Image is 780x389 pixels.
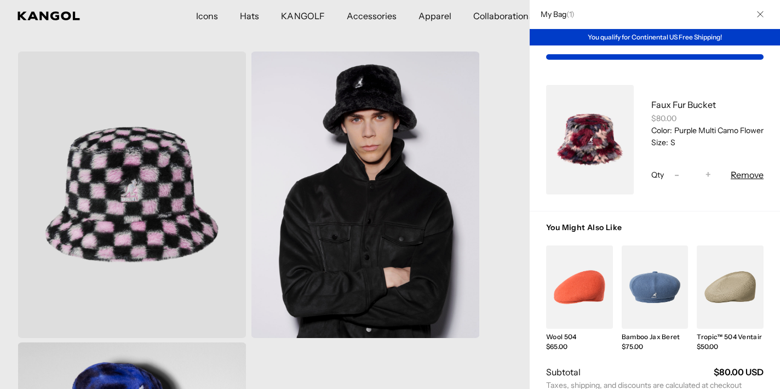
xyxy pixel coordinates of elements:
[569,9,571,19] span: 1
[672,125,764,135] dd: Purple Multi Camo Flower
[651,99,716,110] a: Faux Fur Bucket
[546,222,764,245] h3: You Might Also Like
[546,366,581,378] h2: Subtotal
[685,168,700,181] input: Quantity for Faux Fur Bucket
[651,138,668,147] dt: Size:
[700,168,716,181] button: +
[668,168,685,181] button: -
[697,333,762,341] a: Tropic™ 504 Ventair
[566,9,575,19] span: ( )
[706,168,711,182] span: +
[651,125,672,135] dt: Color:
[622,342,643,351] span: $75.00
[697,342,718,351] span: $50.00
[546,342,567,351] span: $65.00
[546,333,577,341] a: Wool 504
[535,9,575,19] h2: My Bag
[714,367,764,377] strong: $80.00 USD
[651,113,764,123] div: $80.00
[674,168,679,182] span: -
[651,170,664,180] span: Qty
[668,138,675,147] dd: S
[731,168,764,181] button: Remove Faux Fur Bucket - Purple Multi Camo Flower / S
[530,29,780,45] div: You qualify for Continental US Free Shipping!
[622,333,680,341] a: Bamboo Jax Beret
